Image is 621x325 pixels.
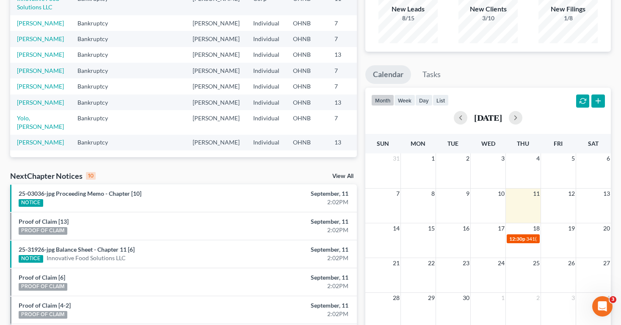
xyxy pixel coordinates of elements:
[571,153,576,164] span: 5
[606,293,611,303] span: 4
[19,190,141,197] a: 25-03036-jpg Proceeding Memo - Chapter [10]
[19,255,43,263] div: NOTICE
[602,189,611,199] span: 13
[500,153,505,164] span: 3
[19,199,43,207] div: NOTICE
[474,113,502,122] h2: [DATE]
[286,31,328,47] td: OHNB
[17,51,64,58] a: [PERSON_NAME]
[365,65,411,84] a: Calendar
[17,139,64,146] a: [PERSON_NAME]
[71,47,124,63] td: Bankruptcy
[186,63,246,78] td: [PERSON_NAME]
[244,273,348,282] div: September, 11
[332,173,353,179] a: View All
[86,172,96,180] div: 10
[532,223,541,233] span: 18
[244,310,348,318] div: 2:02PM
[286,110,328,134] td: OHNB
[246,31,286,47] td: Individual
[481,140,495,147] span: Wed
[328,135,370,150] td: 13
[186,15,246,31] td: [PERSON_NAME]
[71,94,124,110] td: Bankruptcy
[186,94,246,110] td: [PERSON_NAME]
[328,31,370,47] td: 7
[71,15,124,31] td: Bankruptcy
[244,198,348,206] div: 2:02PM
[19,227,67,235] div: PROOF OF CLAIM
[10,171,96,181] div: NextChapter Notices
[497,258,505,268] span: 24
[17,19,64,27] a: [PERSON_NAME]
[19,302,71,309] a: Proof of Claim [4-2]
[532,189,541,199] span: 11
[415,94,433,106] button: day
[17,35,64,42] a: [PERSON_NAME]
[458,14,518,22] div: 3/10
[246,110,286,134] td: Individual
[244,245,348,254] div: September, 11
[462,258,470,268] span: 23
[433,94,449,106] button: list
[517,140,529,147] span: Thu
[395,189,400,199] span: 7
[19,311,67,319] div: PROOF OF CLAIM
[497,223,505,233] span: 17
[532,258,541,268] span: 25
[378,4,438,14] div: New Leads
[462,223,470,233] span: 16
[497,189,505,199] span: 10
[244,189,348,198] div: September, 11
[286,94,328,110] td: OHNB
[526,236,608,242] span: 341(a) Meeting for [PERSON_NAME]
[286,78,328,94] td: OHNB
[186,110,246,134] td: [PERSON_NAME]
[328,94,370,110] td: 13
[588,140,599,147] span: Sat
[71,110,124,134] td: Bankruptcy
[427,223,436,233] span: 15
[286,135,328,150] td: OHNB
[244,217,348,226] div: September, 11
[19,246,135,253] a: 25-31926-jpg Balance Sheet - Chapter 11 [6]
[610,296,616,303] span: 3
[246,135,286,150] td: Individual
[71,135,124,150] td: Bankruptcy
[19,283,67,291] div: PROOF OF CLAIM
[509,236,525,242] span: 12:30p
[538,4,598,14] div: New Filings
[394,94,415,106] button: week
[431,189,436,199] span: 8
[244,254,348,262] div: 2:02PM
[244,226,348,234] div: 2:02PM
[447,140,458,147] span: Tue
[538,14,598,22] div: 1/8
[246,78,286,94] td: Individual
[186,31,246,47] td: [PERSON_NAME]
[411,140,425,147] span: Mon
[186,47,246,63] td: [PERSON_NAME]
[17,99,64,106] a: [PERSON_NAME]
[465,189,470,199] span: 9
[602,258,611,268] span: 27
[71,31,124,47] td: Bankruptcy
[328,15,370,31] td: 7
[602,223,611,233] span: 20
[371,94,394,106] button: month
[571,293,576,303] span: 3
[535,293,541,303] span: 2
[427,258,436,268] span: 22
[246,15,286,31] td: Individual
[462,293,470,303] span: 30
[500,293,505,303] span: 1
[392,153,400,164] span: 31
[71,63,124,78] td: Bankruptcy
[71,78,124,94] td: Bankruptcy
[246,63,286,78] td: Individual
[378,14,438,22] div: 8/15
[328,110,370,134] td: 7
[606,153,611,164] span: 6
[567,223,576,233] span: 19
[17,83,64,90] a: [PERSON_NAME]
